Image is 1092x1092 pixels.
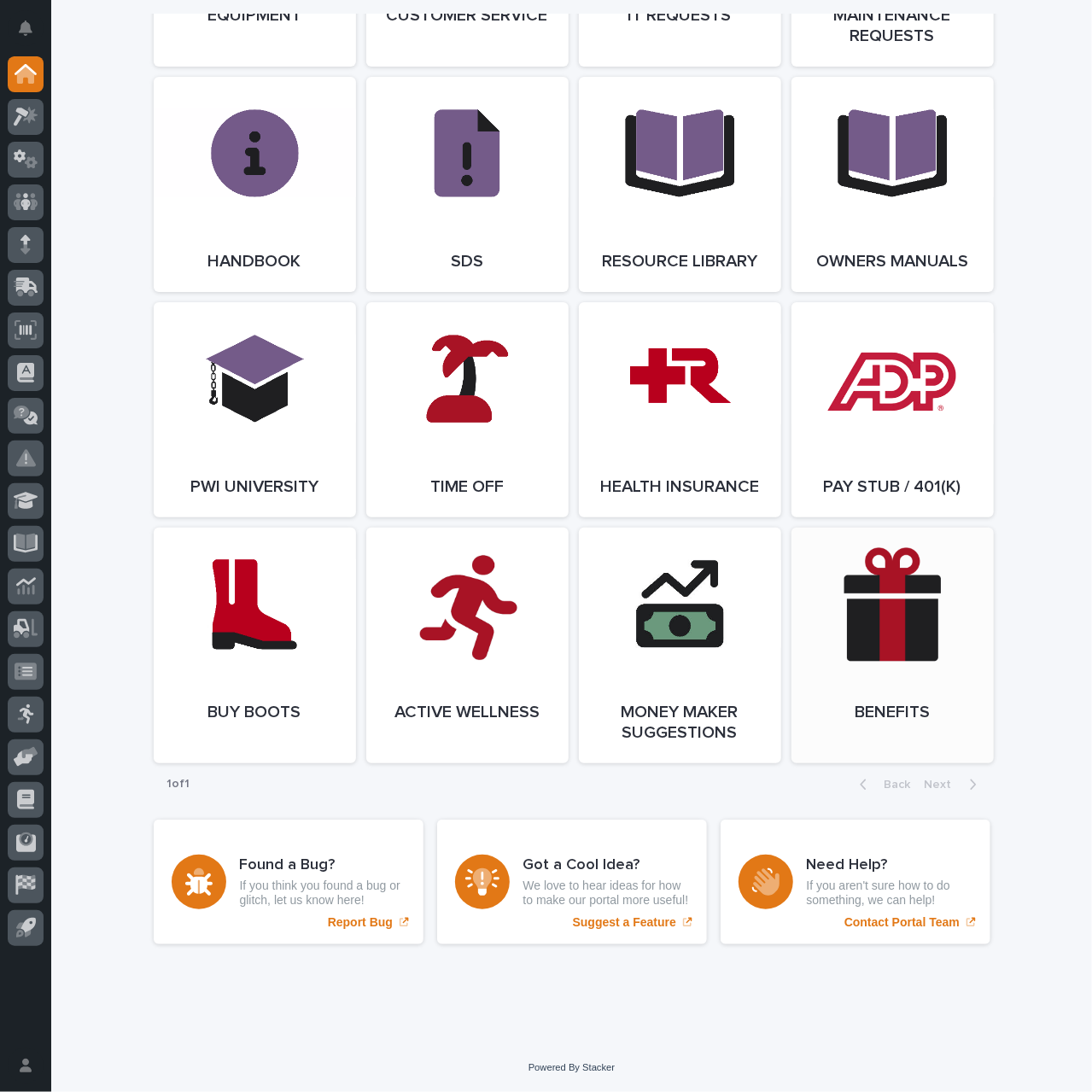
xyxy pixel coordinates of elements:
[721,820,990,944] a: Contact Portal Team
[154,763,204,805] p: 1 of 1
[154,77,356,292] a: Handbook
[791,528,994,763] a: Benefits
[523,856,689,875] h3: Got a Cool Idea?
[874,779,911,791] span: Back
[8,10,44,46] button: Notifications
[791,77,994,292] a: Owners Manuals
[240,879,406,908] p: If you think you found a bug or glitch, let us know here!
[240,856,406,875] h3: Found a Bug?
[366,302,569,517] a: Time Off
[21,20,44,48] div: Notifications
[579,528,781,763] a: Money Maker Suggestions
[366,528,569,763] a: Active Wellness
[579,302,781,517] a: Health Insurance
[791,302,994,517] a: Pay Stub / 401(k)
[528,1062,615,1072] a: Powered By Stacker
[523,879,689,908] p: We love to hear ideas for how to make our portal more useful!
[154,302,356,517] a: PWI University
[579,77,781,292] a: Resource Library
[573,915,676,930] p: Suggest a Feature
[154,820,423,944] a: Report Bug
[925,779,962,791] span: Next
[807,856,972,875] h3: Need Help?
[328,915,393,930] p: Report Bug
[154,528,356,763] a: Buy Boots
[807,879,972,908] p: If you aren't sure how to do something, we can help!
[844,915,960,930] p: Contact Portal Team
[437,820,707,944] a: Suggest a Feature
[366,77,569,292] a: SDS
[846,777,918,792] button: Back
[918,777,990,792] button: Next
